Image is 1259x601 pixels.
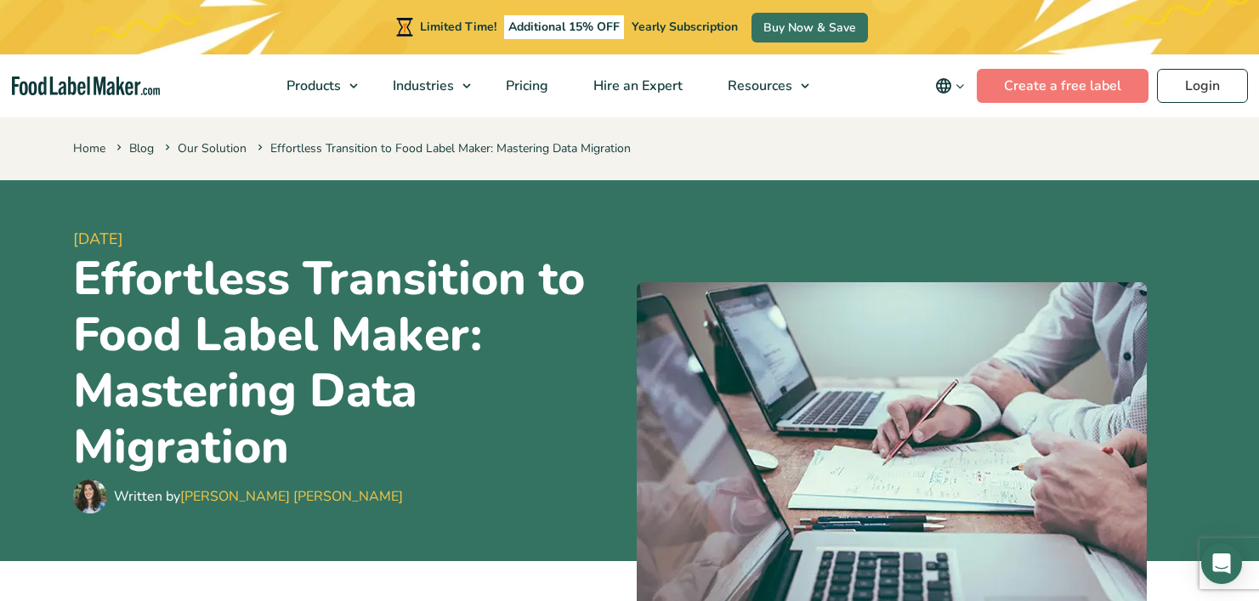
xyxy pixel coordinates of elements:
a: Resources [706,54,818,117]
span: Resources [723,77,794,95]
a: Login [1157,69,1248,103]
a: Blog [129,140,154,156]
a: Buy Now & Save [751,13,868,43]
span: Yearly Subscription [632,19,738,35]
a: Products [264,54,366,117]
img: Maria Abi Hanna - Food Label Maker [73,479,107,513]
div: Open Intercom Messenger [1201,543,1242,584]
span: Limited Time! [420,19,496,35]
span: Pricing [501,77,550,95]
a: Pricing [484,54,567,117]
a: [PERSON_NAME] [PERSON_NAME] [180,487,403,506]
span: Effortless Transition to Food Label Maker: Mastering Data Migration [254,140,631,156]
a: Hire an Expert [571,54,701,117]
a: Create a free label [977,69,1148,103]
span: Products [281,77,343,95]
div: Written by [114,486,403,507]
h1: Effortless Transition to Food Label Maker: Mastering Data Migration [73,251,623,475]
span: Additional 15% OFF [504,15,624,39]
span: Hire an Expert [588,77,684,95]
span: Industries [388,77,456,95]
a: Home [73,140,105,156]
a: Our Solution [178,140,247,156]
span: [DATE] [73,228,623,251]
a: Industries [371,54,479,117]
